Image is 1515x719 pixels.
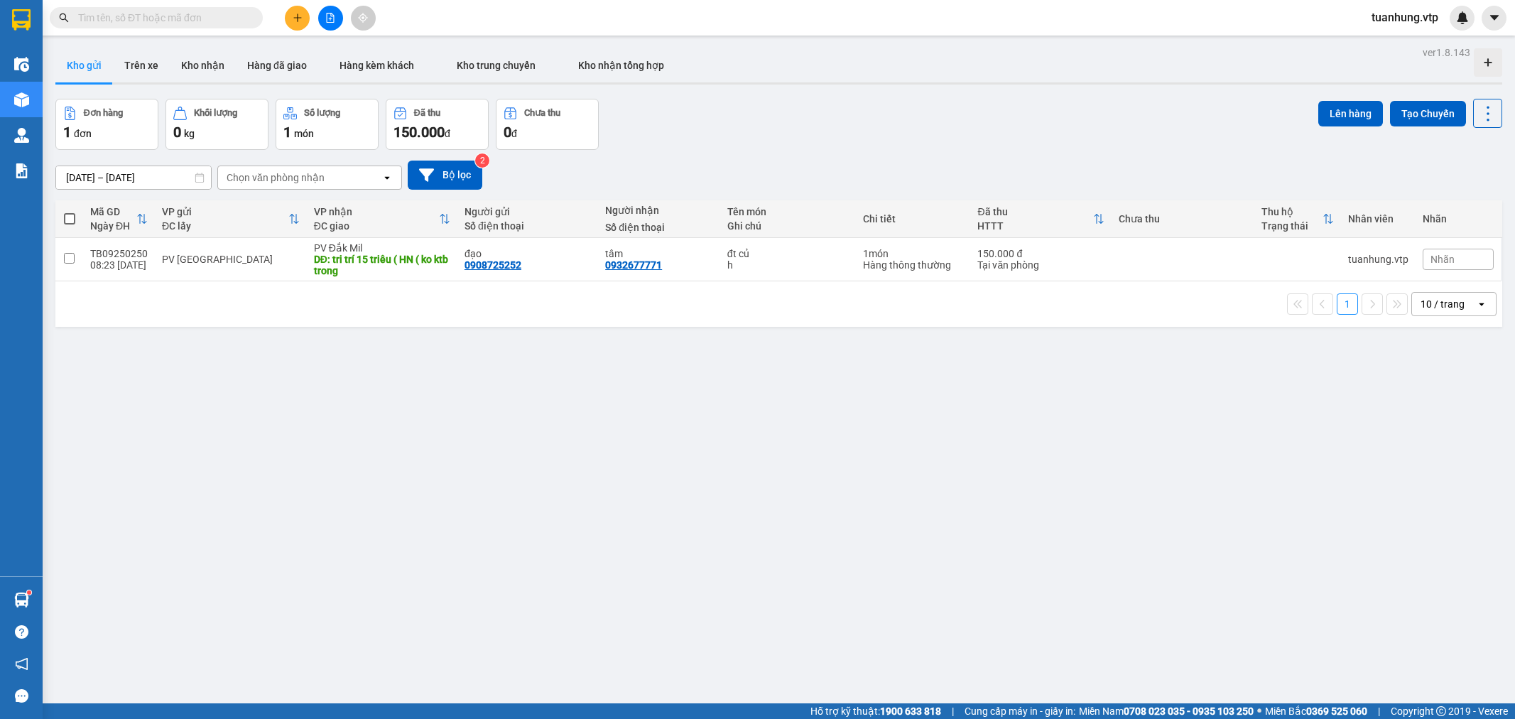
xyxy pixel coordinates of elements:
[977,248,1104,259] div: 150.000 đ
[386,99,489,150] button: Đã thu150.000đ
[977,259,1104,271] div: Tại văn phòng
[1423,213,1494,225] div: Nhãn
[1390,101,1466,126] button: Tạo Chuyến
[880,706,941,717] strong: 1900 633 818
[162,206,288,217] div: VP gửi
[1378,703,1380,719] span: |
[227,171,325,185] div: Chọn văn phòng nhận
[15,657,28,671] span: notification
[314,220,439,232] div: ĐC giao
[511,128,517,139] span: đ
[1430,254,1455,265] span: Nhãn
[15,689,28,703] span: message
[475,153,489,168] sup: 2
[952,703,954,719] span: |
[810,703,941,719] span: Hỗ trợ kỹ thuật:
[1261,206,1322,217] div: Thu hộ
[14,128,29,143] img: warehouse-icon
[1423,45,1470,60] div: ver 1.8.143
[294,128,314,139] span: món
[1421,297,1465,311] div: 10 / trang
[162,254,300,265] div: PV [GEOGRAPHIC_DATA]
[1261,220,1322,232] div: Trạng thái
[304,108,340,118] div: Số lượng
[1079,703,1254,719] span: Miền Nam
[1265,703,1367,719] span: Miền Bắc
[605,248,713,259] div: tâm
[465,259,521,271] div: 0908725252
[283,124,291,141] span: 1
[605,205,713,216] div: Người nhận
[184,128,195,139] span: kg
[83,200,155,238] th: Toggle SortBy
[55,99,158,150] button: Đơn hàng1đơn
[314,242,450,254] div: PV Đắk Mil
[293,13,303,23] span: plus
[408,161,482,190] button: Bộ lọc
[1254,200,1340,238] th: Toggle SortBy
[1257,708,1261,714] span: ⚪️
[14,593,29,607] img: warehouse-icon
[314,206,439,217] div: VP nhận
[1348,254,1408,265] div: tuanhung.vtp
[970,200,1111,238] th: Toggle SortBy
[15,625,28,639] span: question-circle
[496,99,599,150] button: Chưa thu0đ
[307,200,457,238] th: Toggle SortBy
[90,259,148,271] div: 08:23 [DATE]
[578,60,664,71] span: Kho nhận tổng hợp
[325,13,335,23] span: file-add
[340,60,414,71] span: Hàng kèm khách
[14,92,29,107] img: warehouse-icon
[162,220,288,232] div: ĐC lấy
[285,6,310,31] button: plus
[504,124,511,141] span: 0
[1474,48,1502,77] div: Tạo kho hàng mới
[1337,293,1358,315] button: 1
[90,248,148,259] div: TB09250250
[170,48,236,82] button: Kho nhận
[90,206,136,217] div: Mã GD
[727,248,849,259] div: đt củ
[90,220,136,232] div: Ngày ĐH
[113,48,170,82] button: Trên xe
[863,213,963,225] div: Chi tiết
[1124,706,1254,717] strong: 0708 023 035 - 0935 103 250
[465,220,591,232] div: Số điện thoại
[84,108,123,118] div: Đơn hàng
[1482,6,1506,31] button: caret-down
[605,222,713,233] div: Số điện thoại
[351,6,376,31] button: aim
[445,128,450,139] span: đ
[863,248,963,259] div: 1 món
[977,206,1092,217] div: Đã thu
[727,259,849,271] div: h
[465,206,591,217] div: Người gửi
[1318,101,1383,126] button: Lên hàng
[1488,11,1501,24] span: caret-down
[977,220,1092,232] div: HTTT
[14,163,29,178] img: solution-icon
[194,108,237,118] div: Khối lượng
[524,108,560,118] div: Chưa thu
[55,48,113,82] button: Kho gửi
[1360,9,1450,26] span: tuanhung.vtp
[56,166,211,189] input: Select a date range.
[1456,11,1469,24] img: icon-new-feature
[965,703,1075,719] span: Cung cấp máy in - giấy in:
[1348,213,1408,225] div: Nhân viên
[727,206,849,217] div: Tên món
[414,108,440,118] div: Đã thu
[276,99,379,150] button: Số lượng1món
[165,99,268,150] button: Khối lượng0kg
[863,259,963,271] div: Hàng thông thường
[63,124,71,141] span: 1
[1476,298,1487,310] svg: open
[155,200,307,238] th: Toggle SortBy
[173,124,181,141] span: 0
[605,259,662,271] div: 0932677771
[27,590,31,595] sup: 1
[12,9,31,31] img: logo-vxr
[727,220,849,232] div: Ghi chú
[381,172,393,183] svg: open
